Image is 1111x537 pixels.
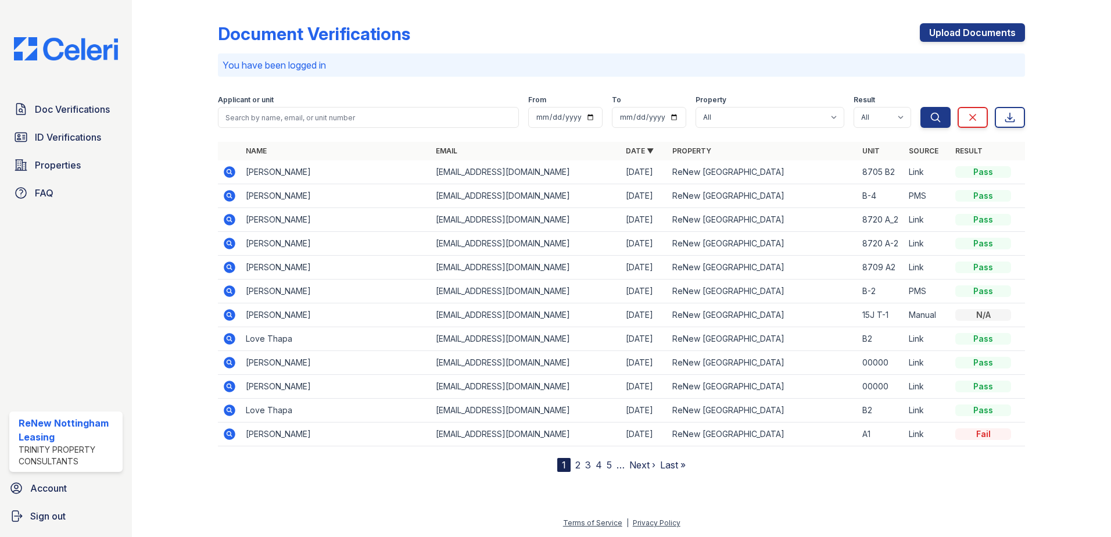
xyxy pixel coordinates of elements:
[621,160,668,184] td: [DATE]
[218,23,410,44] div: Document Verifications
[909,146,938,155] a: Source
[955,146,983,155] a: Result
[668,375,858,399] td: ReNew [GEOGRAPHIC_DATA]
[9,153,123,177] a: Properties
[858,351,904,375] td: 00000
[904,399,951,423] td: Link
[528,95,546,105] label: From
[955,309,1011,321] div: N/A
[241,303,431,327] td: [PERSON_NAME]
[241,256,431,280] td: [PERSON_NAME]
[621,303,668,327] td: [DATE]
[35,186,53,200] span: FAQ
[5,477,127,500] a: Account
[223,58,1020,72] p: You have been logged in
[431,327,621,351] td: [EMAIL_ADDRESS][DOMAIN_NAME]
[626,518,629,527] div: |
[585,459,591,471] a: 3
[241,280,431,303] td: [PERSON_NAME]
[904,232,951,256] td: Link
[621,327,668,351] td: [DATE]
[858,184,904,208] td: B-4
[621,208,668,232] td: [DATE]
[241,375,431,399] td: [PERSON_NAME]
[668,256,858,280] td: ReNew [GEOGRAPHIC_DATA]
[5,504,127,528] a: Sign out
[557,458,571,472] div: 1
[218,107,519,128] input: Search by name, email, or unit number
[668,232,858,256] td: ReNew [GEOGRAPHIC_DATA]
[955,381,1011,392] div: Pass
[696,95,726,105] label: Property
[621,423,668,446] td: [DATE]
[9,126,123,149] a: ID Verifications
[858,375,904,399] td: 00000
[668,351,858,375] td: ReNew [GEOGRAPHIC_DATA]
[904,184,951,208] td: PMS
[858,423,904,446] td: A1
[626,146,654,155] a: Date ▼
[431,232,621,256] td: [EMAIL_ADDRESS][DOMAIN_NAME]
[9,98,123,121] a: Doc Verifications
[621,280,668,303] td: [DATE]
[858,280,904,303] td: B-2
[431,160,621,184] td: [EMAIL_ADDRESS][DOMAIN_NAME]
[955,262,1011,273] div: Pass
[621,399,668,423] td: [DATE]
[35,102,110,116] span: Doc Verifications
[955,333,1011,345] div: Pass
[858,256,904,280] td: 8709 A2
[241,351,431,375] td: [PERSON_NAME]
[858,208,904,232] td: 8720 A_2
[904,303,951,327] td: Manual
[5,37,127,60] img: CE_Logo_Blue-a8612792a0a2168367f1c8372b55b34899dd931a85d93a1a3d3e32e68fde9ad4.png
[612,95,621,105] label: To
[563,518,622,527] a: Terms of Service
[431,280,621,303] td: [EMAIL_ADDRESS][DOMAIN_NAME]
[30,481,67,495] span: Account
[241,232,431,256] td: [PERSON_NAME]
[35,130,101,144] span: ID Verifications
[431,208,621,232] td: [EMAIL_ADDRESS][DOMAIN_NAME]
[668,280,858,303] td: ReNew [GEOGRAPHIC_DATA]
[668,208,858,232] td: ReNew [GEOGRAPHIC_DATA]
[431,256,621,280] td: [EMAIL_ADDRESS][DOMAIN_NAME]
[621,351,668,375] td: [DATE]
[241,160,431,184] td: [PERSON_NAME]
[431,303,621,327] td: [EMAIL_ADDRESS][DOMAIN_NAME]
[955,166,1011,178] div: Pass
[904,256,951,280] td: Link
[955,428,1011,440] div: Fail
[629,459,655,471] a: Next ›
[668,423,858,446] td: ReNew [GEOGRAPHIC_DATA]
[672,146,711,155] a: Property
[218,95,274,105] label: Applicant or unit
[30,509,66,523] span: Sign out
[904,423,951,446] td: Link
[668,184,858,208] td: ReNew [GEOGRAPHIC_DATA]
[660,459,686,471] a: Last »
[621,375,668,399] td: [DATE]
[621,256,668,280] td: [DATE]
[35,158,81,172] span: Properties
[241,184,431,208] td: [PERSON_NAME]
[858,327,904,351] td: B2
[668,399,858,423] td: ReNew [GEOGRAPHIC_DATA]
[19,444,118,467] div: Trinity Property Consultants
[904,208,951,232] td: Link
[668,160,858,184] td: ReNew [GEOGRAPHIC_DATA]
[431,399,621,423] td: [EMAIL_ADDRESS][DOMAIN_NAME]
[955,404,1011,416] div: Pass
[955,285,1011,297] div: Pass
[858,232,904,256] td: 8720 A-2
[241,327,431,351] td: Love Thapa
[955,357,1011,368] div: Pass
[607,459,612,471] a: 5
[596,459,602,471] a: 4
[904,280,951,303] td: PMS
[431,184,621,208] td: [EMAIL_ADDRESS][DOMAIN_NAME]
[668,303,858,327] td: ReNew [GEOGRAPHIC_DATA]
[431,375,621,399] td: [EMAIL_ADDRESS][DOMAIN_NAME]
[955,238,1011,249] div: Pass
